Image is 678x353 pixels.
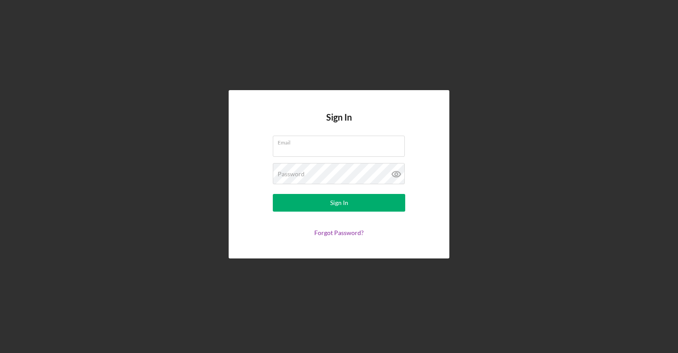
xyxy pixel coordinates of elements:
[278,136,405,146] label: Email
[326,112,352,136] h4: Sign In
[330,194,348,212] div: Sign In
[273,194,405,212] button: Sign In
[314,229,364,236] a: Forgot Password?
[278,171,305,178] label: Password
